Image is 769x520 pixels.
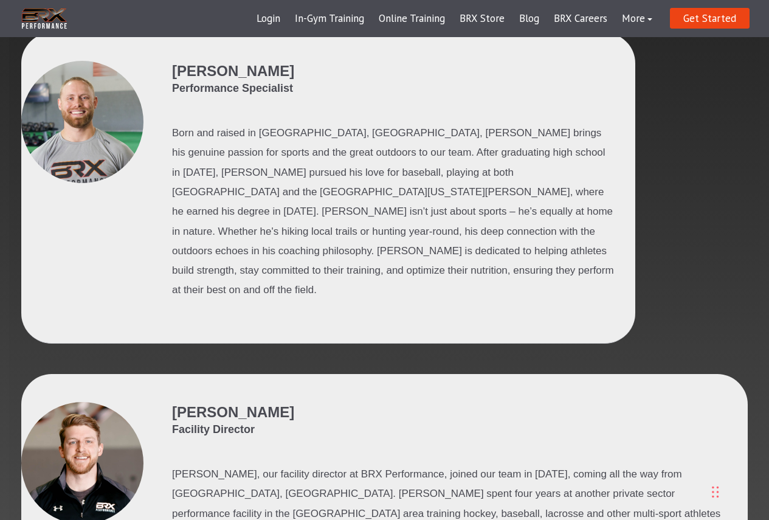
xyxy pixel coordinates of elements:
a: In-Gym Training [288,4,371,33]
img: BRX Transparent Logo-2 [20,6,69,31]
p: Born and raised in [GEOGRAPHIC_DATA], [GEOGRAPHIC_DATA], [PERSON_NAME] brings his genuine passion... [172,123,616,300]
a: More [615,4,660,33]
a: Blog [512,4,547,33]
a: BRX Store [452,4,512,33]
a: Get Started [670,8,750,29]
a: Online Training [371,4,452,33]
span: Performance Specialist [172,81,294,96]
span: Facility Director [172,422,294,437]
span: [PERSON_NAME] [172,63,294,79]
div: Navigation Menu [249,4,660,33]
a: Login [249,4,288,33]
a: BRX Careers [547,4,615,33]
iframe: Chat Widget [596,389,769,520]
span: [PERSON_NAME] [172,404,294,420]
div: Drag [712,474,719,510]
